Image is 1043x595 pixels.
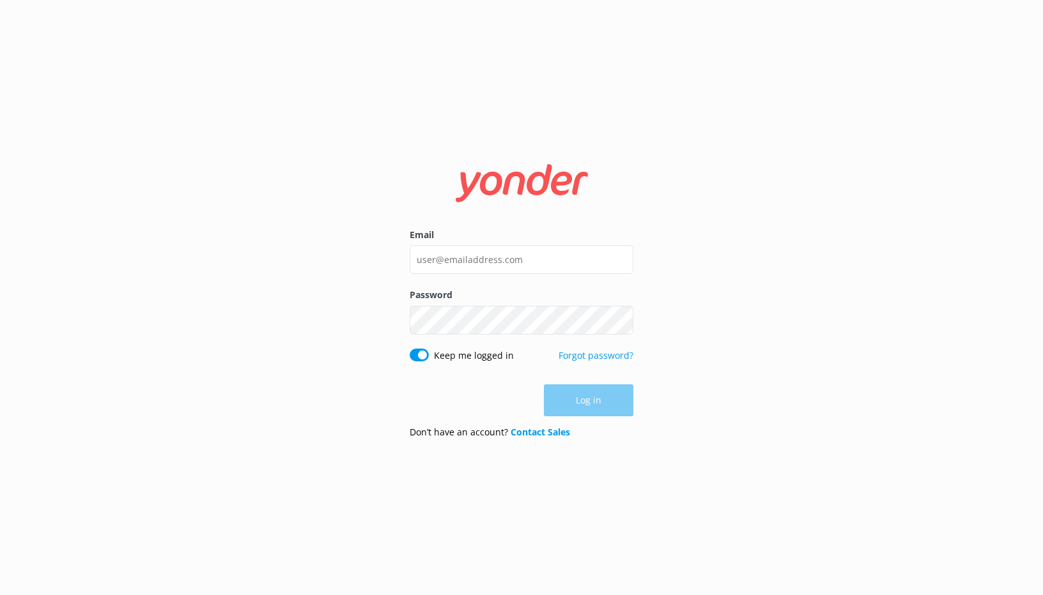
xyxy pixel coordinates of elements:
label: Keep me logged in [434,349,514,363]
button: Show password [608,307,633,333]
label: Password [410,288,633,302]
label: Email [410,228,633,242]
p: Don’t have an account? [410,425,570,439]
input: user@emailaddress.com [410,245,633,274]
a: Contact Sales [511,426,570,438]
a: Forgot password? [559,349,633,361]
